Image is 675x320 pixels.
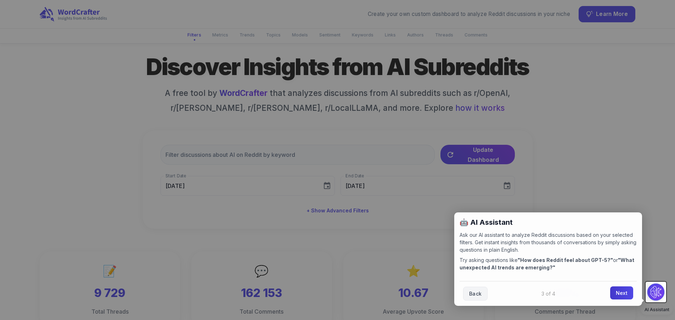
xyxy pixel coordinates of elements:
[463,287,488,301] a: Back
[518,257,613,263] strong: "How does Reddit feel about GPT-5?"
[610,286,633,299] a: Next
[460,218,637,227] h2: 🤖 AI Assistant
[460,256,637,271] p: Try asking questions like or
[460,231,637,253] p: Ask our AI assistant to analyze Reddit discussions based on your selected filters. Get instant in...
